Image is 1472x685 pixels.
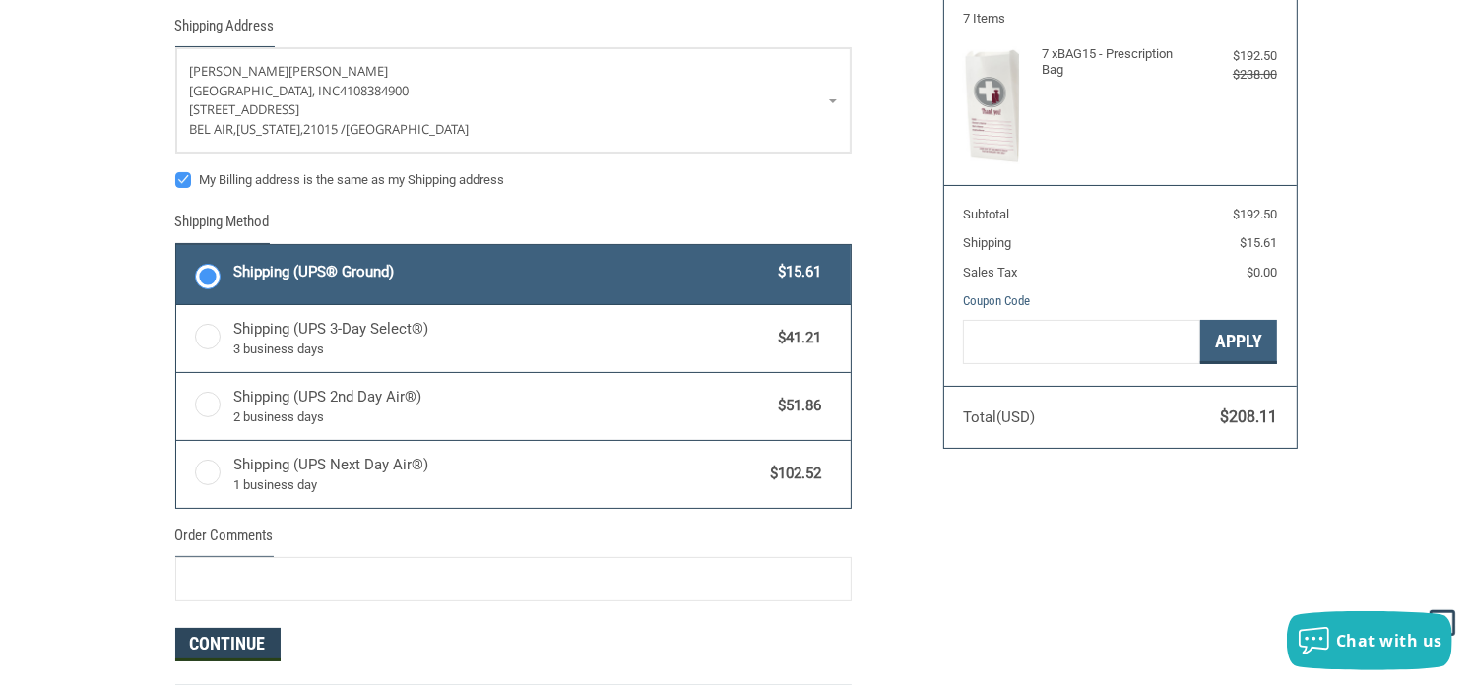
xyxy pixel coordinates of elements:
[963,11,1277,27] h3: 7 Items
[233,407,769,427] span: 2 business days
[237,120,304,138] span: [US_STATE],
[233,454,761,495] span: Shipping (UPS Next Day Air®)
[963,408,1035,426] span: Total (USD)
[1220,407,1277,426] span: $208.11
[1200,320,1277,364] button: Apply
[1233,207,1277,221] span: $192.50
[190,120,237,138] span: Bel Air,
[175,211,270,243] legend: Shipping Method
[963,265,1017,280] span: Sales Tax
[1042,46,1194,79] h4: 7 x BAG15 - Prescription Bag
[233,340,769,359] span: 3 business days
[963,235,1011,250] span: Shipping
[1198,65,1277,85] div: $238.00
[1287,611,1452,670] button: Chat with us
[963,293,1030,308] a: Coupon Code
[233,386,769,427] span: Shipping (UPS 2nd Day Air®)
[233,261,769,283] span: Shipping (UPS® Ground)
[769,261,822,283] span: $15.61
[761,463,822,485] span: $102.52
[769,327,822,349] span: $41.21
[190,100,300,118] span: [STREET_ADDRESS]
[175,15,275,47] legend: Shipping Address
[1336,630,1442,652] span: Chat with us
[304,120,347,138] span: 21015 /
[1247,265,1277,280] span: $0.00
[190,82,341,99] span: [GEOGRAPHIC_DATA], Inc
[176,48,851,153] a: Enter or select a different address
[175,172,852,188] label: My Billing address is the same as my Shipping address
[963,320,1200,364] input: Gift Certificate or Coupon Code
[175,628,281,661] button: Continue
[233,475,761,495] span: 1 business day
[1240,235,1277,250] span: $15.61
[347,120,470,138] span: [GEOGRAPHIC_DATA]
[1198,46,1277,66] div: $192.50
[769,395,822,417] span: $51.86
[175,525,274,557] legend: Order Comments
[233,318,769,359] span: Shipping (UPS 3-Day Select®)
[341,82,410,99] span: 4108384900
[289,62,389,80] span: [PERSON_NAME]
[190,62,289,80] span: [PERSON_NAME]
[963,207,1009,221] span: Subtotal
